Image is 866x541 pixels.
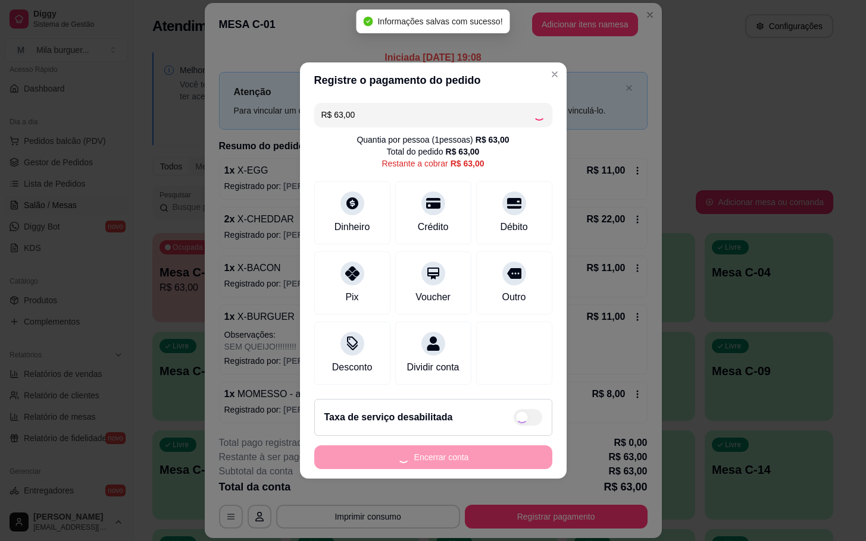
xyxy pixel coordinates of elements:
div: Pix [345,290,358,304]
div: Voucher [415,290,451,304]
div: Dinheiro [334,220,370,234]
div: Outro [502,290,526,304]
div: R$ 63,00 [446,146,480,158]
div: Dividir conta [407,360,459,375]
div: Débito [500,220,527,234]
div: Total do pedido [387,146,480,158]
div: Desconto [332,360,373,375]
span: check-circle [363,17,373,26]
div: R$ 63,00 [476,134,509,146]
div: Quantia por pessoa ( 1 pessoas) [357,134,509,146]
header: Registre o pagamento do pedido [300,62,567,98]
div: Crédito [418,220,449,234]
span: Informações salvas com sucesso! [377,17,502,26]
div: Restante a cobrar [382,158,484,169]
button: Close [545,65,564,84]
div: R$ 63,00 [451,158,484,169]
div: Loading [533,109,545,121]
h2: Taxa de serviço desabilitada [324,410,453,424]
input: Ex.: hambúrguer de cordeiro [321,103,533,127]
